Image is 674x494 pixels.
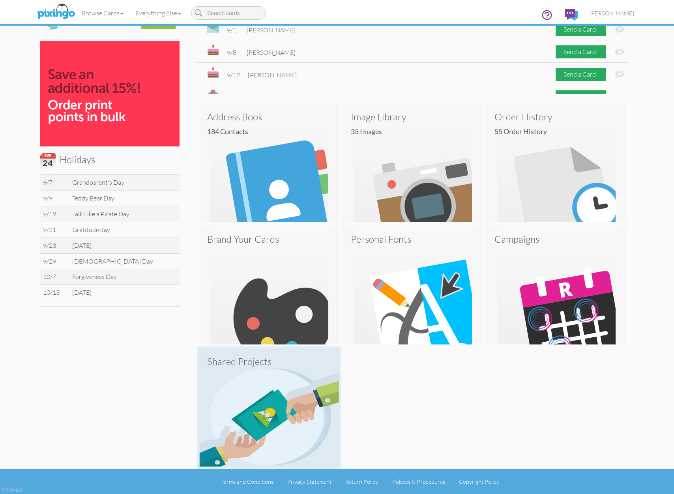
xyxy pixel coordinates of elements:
[69,269,180,285] td: Forgiveness Day
[494,112,618,122] h3: Order History
[40,269,69,285] td: 10/7
[556,90,606,103] div: Send a Card!
[40,153,174,168] h3: Holidays
[494,128,624,136] h4: 55 Order History
[69,253,180,269] td: [DEMOGRAPHIC_DATA] Day
[69,238,180,253] td: [DATE]
[69,191,180,206] td: Teddy Bear Day
[40,153,56,168] img: calendar.svg
[40,253,69,269] td: 9/29
[40,222,69,238] td: 9/21
[221,478,273,485] a: Terms and Conditions
[40,238,69,253] td: 9/23
[459,478,499,485] a: Copyright Policy
[207,128,337,136] h4: 184 Contacts
[227,71,240,80] div: 9/12
[343,226,483,344] img: personal-font.svg
[345,478,378,485] a: Return Policy
[40,191,69,206] td: 9/9
[248,94,297,101] span: [PERSON_NAME]
[351,128,481,136] h4: 35 images
[199,226,339,344] img: brand-cards.svg
[35,2,77,22] img: pixingo logo
[207,234,331,244] h3: Brand Your Cards
[69,175,180,191] td: Grandparent's Day
[207,67,219,78] img: bday.svg
[615,70,624,79] img: eye-ban.svg
[248,71,297,79] span: [PERSON_NAME]
[69,206,180,222] td: Talk Like a Pirate Day
[287,478,331,485] a: Privacy Statement
[76,3,129,23] a: Browse Cards
[227,48,239,57] div: 9/8
[351,112,475,122] h3: Image Library
[565,9,578,21] img: comments.svg
[2,487,22,494] div: 2.2.0-462
[590,10,634,17] span: [PERSON_NAME]
[351,234,475,244] h3: Personal Fonts
[69,285,180,300] td: [DATE]
[247,49,296,56] span: [PERSON_NAME]
[199,348,339,467] img: shared-projects.png
[615,48,624,56] img: eye-ban.svg
[227,93,240,102] div: 9/14
[129,3,187,23] a: Everything Else
[494,234,618,244] h3: Campaigns
[556,45,606,58] div: Send a Card!
[40,285,69,300] td: 10/13
[487,226,626,344] img: ripll_dashboard.svg
[343,104,483,222] img: image-library.svg
[40,41,180,146] img: save15_bulk-100.jpg
[615,93,624,101] img: eye-ban.svg
[69,222,180,238] td: Gratitude day
[199,104,339,222] img: address-book.svg
[207,89,219,102] img: wedding.svg
[191,6,266,20] input: Search cards
[556,68,606,81] div: Send a Card!
[584,3,640,23] a: [PERSON_NAME]
[487,104,626,222] img: order-history.svg
[207,356,331,367] h3: Shared Projects
[207,112,331,122] h3: Address Book
[40,206,69,222] td: 9/19
[392,478,445,485] a: Policies & Procedures
[207,44,219,55] img: bday.svg
[40,175,69,191] td: 9/7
